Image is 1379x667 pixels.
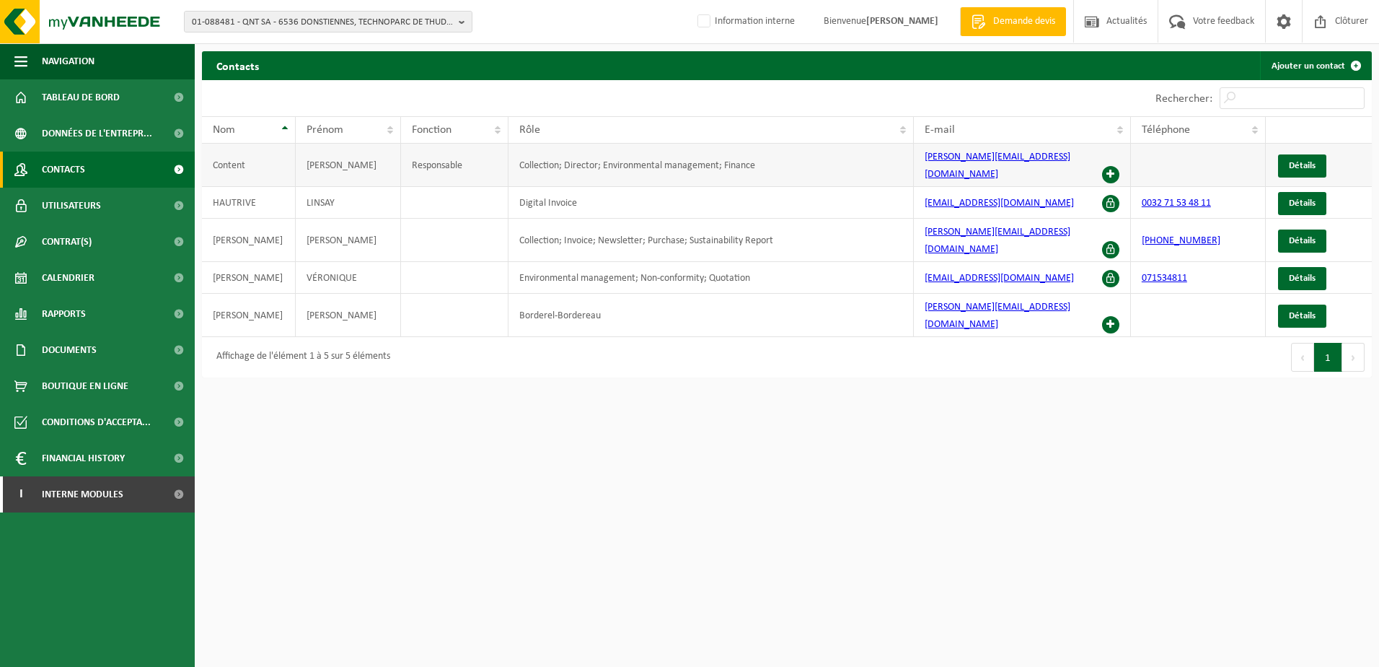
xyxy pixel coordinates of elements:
[1278,230,1326,253] a: Détails
[184,11,472,32] button: 01-088481 - QNT SA - 6536 DONSTIENNES, TECHNOPARC DE THUDINIE 3
[42,296,86,332] span: Rapports
[42,440,125,476] span: Financial History
[1278,192,1326,215] a: Détails
[1142,124,1190,136] span: Téléphone
[42,260,94,296] span: Calendrier
[42,404,151,440] span: Conditions d'accepta...
[1289,199,1316,208] span: Détails
[866,16,938,27] strong: [PERSON_NAME]
[508,144,914,187] td: Collection; Director; Environmental management; Finance
[42,188,101,224] span: Utilisateurs
[925,124,955,136] span: E-mail
[202,219,296,262] td: [PERSON_NAME]
[42,79,120,115] span: Tableau de bord
[925,152,1070,180] a: [PERSON_NAME][EMAIL_ADDRESS][DOMAIN_NAME]
[296,187,401,219] td: LINSAY
[401,144,508,187] td: Responsable
[209,344,390,370] div: Affichage de l'élément 1 à 5 sur 5 éléments
[14,476,27,513] span: I
[990,14,1059,29] span: Demande devis
[1278,154,1326,178] a: Détails
[202,262,296,294] td: [PERSON_NAME]
[508,294,914,337] td: Borderel-Bordereau
[42,115,152,152] span: Données de l'entrepr...
[202,51,273,79] h2: Contacts
[960,7,1066,36] a: Demande devis
[1142,273,1187,284] a: 071534811
[1291,343,1314,372] button: Previous
[42,43,94,79] span: Navigation
[42,152,85,188] span: Contacts
[508,219,914,262] td: Collection; Invoice; Newsletter; Purchase; Sustainability Report
[42,332,97,368] span: Documents
[1289,161,1316,170] span: Détails
[296,262,401,294] td: VÉRONIQUE
[1142,198,1211,209] a: 0032 71 53 48 11
[1289,274,1316,283] span: Détails
[202,144,296,187] td: Content
[213,124,235,136] span: Nom
[925,198,1074,209] a: [EMAIL_ADDRESS][DOMAIN_NAME]
[202,294,296,337] td: [PERSON_NAME]
[192,12,453,33] span: 01-088481 - QNT SA - 6536 DONSTIENNES, TECHNOPARC DE THUDINIE 3
[1289,236,1316,245] span: Détails
[296,144,401,187] td: [PERSON_NAME]
[1155,93,1212,105] label: Rechercher:
[296,294,401,337] td: [PERSON_NAME]
[42,368,128,404] span: Boutique en ligne
[1278,267,1326,290] a: Détails
[925,273,1074,284] a: [EMAIL_ADDRESS][DOMAIN_NAME]
[1142,235,1220,246] a: [PHONE_NUMBER]
[1260,51,1370,80] a: Ajouter un contact
[508,187,914,219] td: Digital Invoice
[296,219,401,262] td: [PERSON_NAME]
[1342,343,1365,372] button: Next
[307,124,343,136] span: Prénom
[42,476,123,513] span: Interne modules
[42,224,92,260] span: Contrat(s)
[508,262,914,294] td: Environmental management; Non-conformity; Quotation
[519,124,540,136] span: Rôle
[202,187,296,219] td: HAUTRIVE
[1289,311,1316,321] span: Détails
[695,11,795,32] label: Information interne
[925,227,1070,255] a: [PERSON_NAME][EMAIL_ADDRESS][DOMAIN_NAME]
[412,124,451,136] span: Fonction
[1278,305,1326,328] a: Détails
[925,302,1070,330] a: [PERSON_NAME][EMAIL_ADDRESS][DOMAIN_NAME]
[1314,343,1342,372] button: 1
